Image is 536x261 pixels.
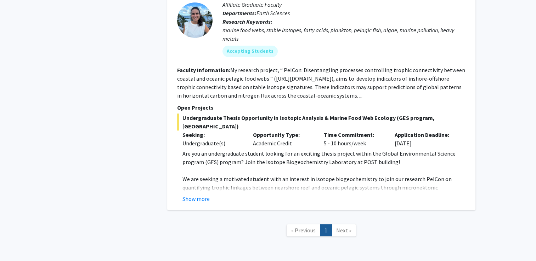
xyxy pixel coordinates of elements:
[291,227,316,234] span: « Previous
[256,10,290,17] span: Earth Sciences
[253,130,313,139] p: Opportunity Type:
[177,66,230,74] b: Faculty Information:
[167,217,475,246] nav: Page navigation
[5,229,30,256] iframe: Chat
[248,130,318,147] div: Academic Credit
[222,26,466,43] div: marine food webs, stable isotopes, fatty acids, plankton, pelagic fish, algae, marine pollution, ...
[324,130,384,139] p: Time Commitment:
[320,224,332,237] a: 1
[332,224,356,237] a: Next Page
[222,18,272,25] b: Research Keywords:
[395,130,455,139] p: Application Deadline:
[389,130,460,147] div: [DATE]
[222,10,256,17] b: Departments:
[336,227,351,234] span: Next »
[177,103,466,112] p: Open Projects
[287,224,320,237] a: Previous Page
[222,0,466,9] p: Affiliate Graduate Faculty
[177,114,466,130] span: Undergraduate Thesis Opportunity in Isotopic Analysis & Marine Food Web Ecology (GES program, [GE...
[222,46,278,57] mat-chip: Accepting Students
[318,130,389,147] div: 5 - 10 hours/week
[182,130,243,139] p: Seeking:
[182,175,466,209] p: We are seeking a motivated student with an interest in isotope biogeochemistry to join our resear...
[177,66,465,99] fg-read-more: My research project, “ PelCon: Disentangling processes controlling trophic connectivity between c...
[182,139,243,147] div: Undergraduate(s)
[182,195,210,203] button: Show more
[182,149,466,166] p: Are you an undergraduate student looking for an exciting thesis project within the Global Environ...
